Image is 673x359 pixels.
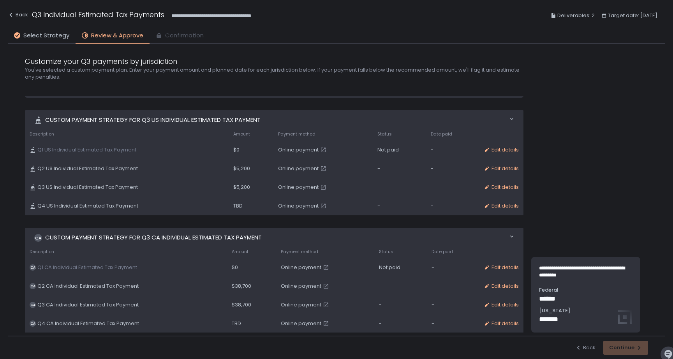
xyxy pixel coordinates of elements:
span: [US_STATE] [539,307,632,314]
span: $38,700 [232,301,251,308]
span: Q2 US Individual Estimated Tax Payment [37,165,138,172]
span: Online payment [278,165,319,172]
span: Q1 CA Individual Estimated Tax Payment [37,264,137,271]
div: - [431,146,474,153]
span: Payment method [278,131,315,137]
button: Edit details [484,165,519,172]
span: Review & Approve [91,31,143,40]
div: - [431,184,474,191]
div: - [431,202,474,209]
span: Payment method [281,249,318,255]
span: Custom Payment strategy for Q3 US Individual Estimated Tax Payment [45,116,261,125]
span: Status [379,249,393,255]
div: Not paid [379,264,422,271]
div: - [377,165,421,172]
span: $0 [233,146,240,153]
span: Online payment [278,202,319,209]
span: Online payment [281,320,321,327]
text: CA [30,303,35,307]
span: Amount [232,249,248,255]
span: Federal [539,287,632,294]
div: - [431,165,474,172]
button: Edit details [484,202,519,209]
span: Q3 CA Individual Estimated Tax Payment [37,301,139,308]
text: CA [30,284,35,289]
div: - [379,301,422,308]
div: Not paid [377,146,421,153]
h1: Q3 Individual Estimated Tax Payments [32,9,164,20]
span: Online payment [281,283,321,290]
span: TBD [233,202,243,209]
span: Confirmation [165,31,204,40]
button: Edit details [484,184,519,191]
span: Status [377,131,392,137]
span: $5,200 [233,165,250,172]
span: TBD [232,320,241,327]
span: Online payment [281,264,321,271]
span: Online payment [278,184,319,191]
span: $5,200 [233,184,250,191]
button: Edit details [484,283,519,290]
text: CA [35,235,42,241]
h2: You've selected a custom payment plan. Enter your payment amount and planned date for each jurisd... [25,67,523,81]
text: CA [30,321,35,326]
span: Online payment [278,146,319,153]
button: Edit details [484,320,519,327]
div: - [432,301,475,308]
span: Customize your Q3 payments by jurisdiction [25,56,177,67]
span: Online payment [281,301,321,308]
button: Back [8,9,28,22]
span: Select Strategy [23,31,69,40]
span: Description [30,249,54,255]
div: - [432,320,475,327]
span: Deliverables: 2 [557,11,595,20]
span: Date paid [431,131,452,137]
span: $38,700 [232,283,251,290]
button: Edit details [484,301,519,308]
div: - [432,283,475,290]
div: - [377,184,421,191]
span: Description [30,131,54,137]
span: Q3 US Individual Estimated Tax Payment [37,184,138,191]
button: Edit details [484,146,519,153]
div: - [377,202,421,209]
span: Date paid [432,249,453,255]
span: Q4 US Individual Estimated Tax Payment [37,202,138,209]
div: Back [8,10,28,19]
div: - [432,264,475,271]
span: Q4 CA Individual Estimated Tax Payment [37,320,139,327]
button: Edit details [484,264,519,271]
span: Target date: [DATE] [608,11,657,20]
text: CA [30,265,35,270]
div: - [379,320,422,327]
button: Back [575,344,595,351]
span: $0 [232,264,238,271]
span: Q2 CA Individual Estimated Tax Payment [37,283,139,290]
div: - [379,283,422,290]
span: Q1 US Individual Estimated Tax Payment [37,146,136,153]
span: Amount [233,131,250,137]
span: Custom Payment strategy for Q3 CA Individual Estimated Tax Payment [45,233,262,242]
